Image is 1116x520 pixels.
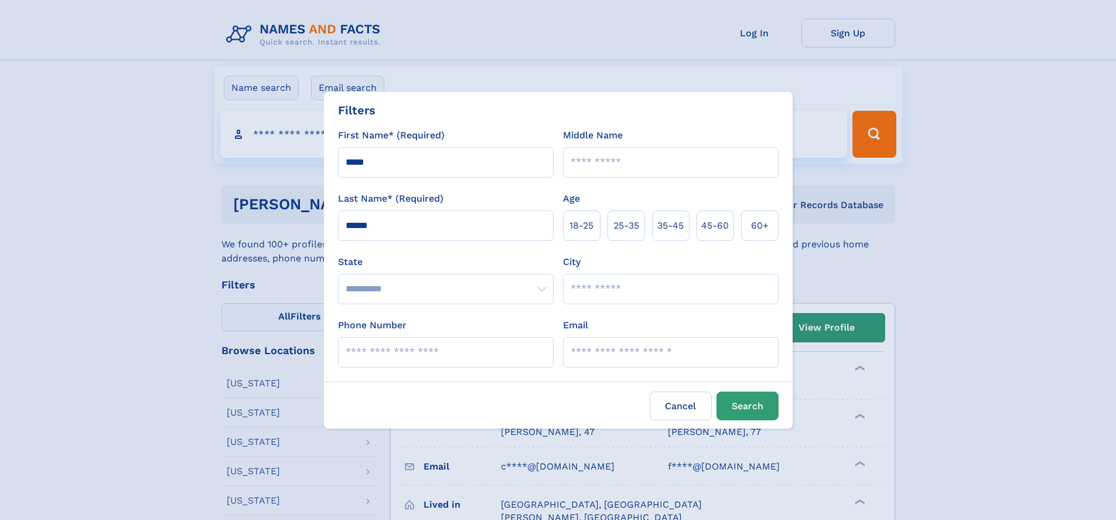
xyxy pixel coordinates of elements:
[338,192,443,206] label: Last Name* (Required)
[338,255,554,269] label: State
[563,192,580,206] label: Age
[751,219,769,233] span: 60+
[701,219,729,233] span: 45‑60
[563,128,623,142] label: Middle Name
[338,318,407,332] label: Phone Number
[563,318,588,332] label: Email
[563,255,581,269] label: City
[657,219,684,233] span: 35‑45
[338,128,445,142] label: First Name* (Required)
[650,392,712,420] label: Cancel
[338,101,376,119] div: Filters
[569,219,593,233] span: 18‑25
[716,392,779,420] button: Search
[613,219,639,233] span: 25‑35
